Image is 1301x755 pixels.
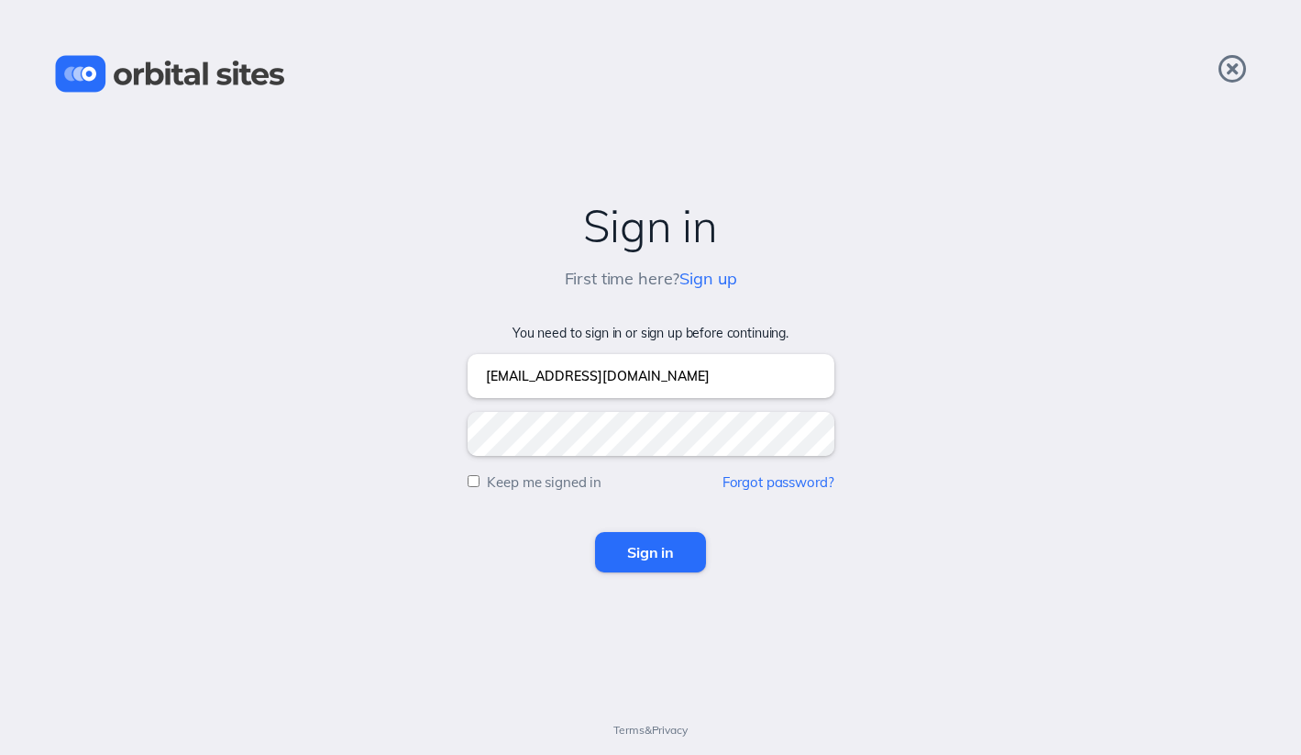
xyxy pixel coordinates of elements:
form: You need to sign in or sign up before continuing. [18,326,1283,572]
a: Privacy [652,723,688,737]
h5: First time here? [565,270,737,289]
a: Sign up [679,268,736,289]
a: Forgot password? [722,473,834,491]
input: Email [468,354,834,398]
a: Terms [613,723,644,737]
input: Sign in [595,532,706,572]
img: Orbital Sites Logo [55,55,285,93]
h2: Sign in [18,201,1283,251]
label: Keep me signed in [487,473,601,491]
